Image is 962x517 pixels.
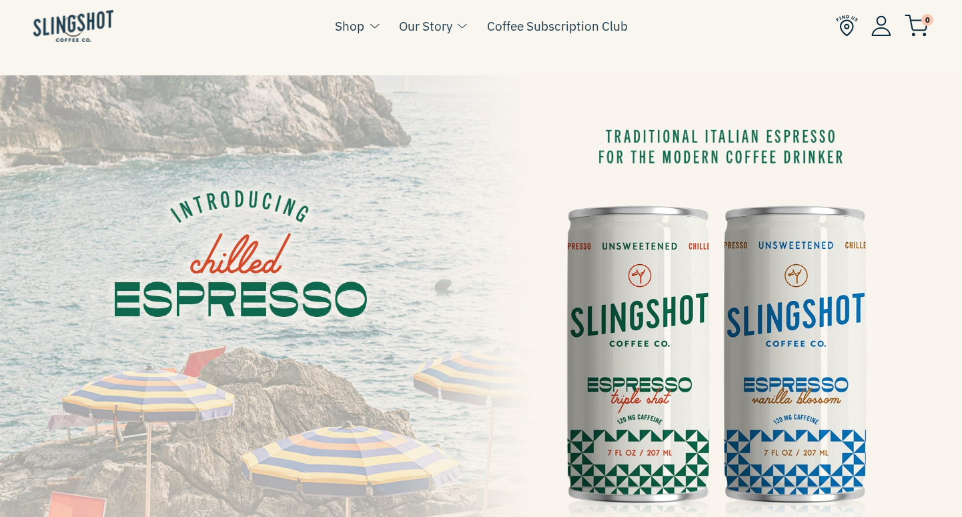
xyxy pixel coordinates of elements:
a: Our Story [399,16,452,36]
a: 0 [905,17,929,33]
a: Shop [335,16,364,36]
img: Find Us [836,15,858,37]
span: 0 [921,14,933,26]
img: Account [871,15,891,36]
img: cart [905,15,929,37]
a: Coffee Subscription Club [487,16,628,36]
